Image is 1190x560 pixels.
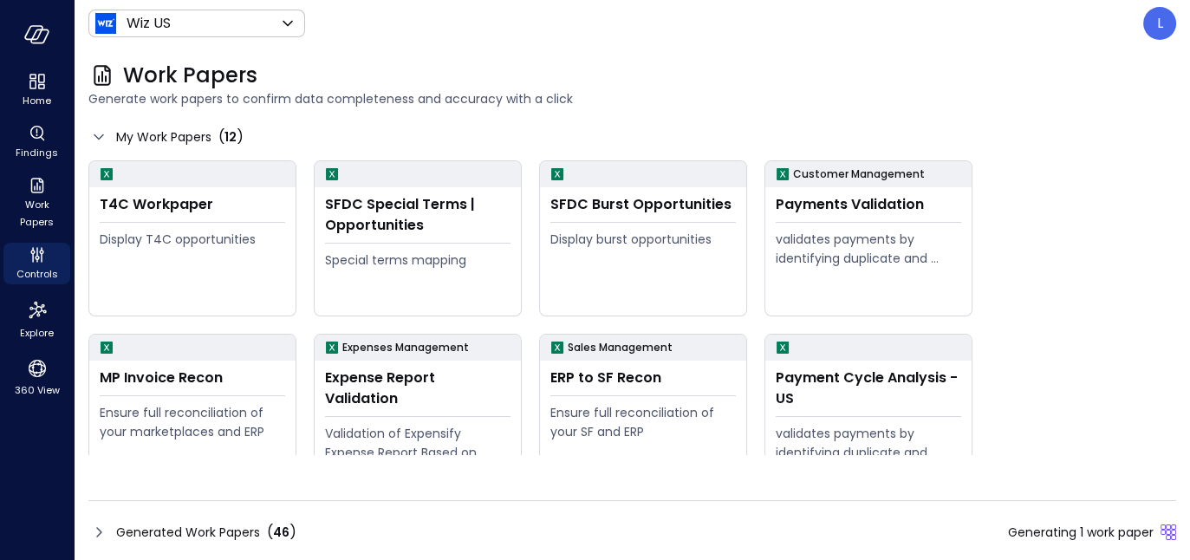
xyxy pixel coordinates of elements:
div: Leah Collins [1143,7,1176,40]
p: Customer Management [793,166,925,183]
div: Controls [3,243,70,284]
span: Home [23,92,51,109]
p: Expenses Management [342,339,469,356]
div: Findings [3,121,70,163]
div: ( ) [218,127,244,147]
div: T4C Workpaper [100,194,285,215]
span: Generate work papers to confirm data completeness and accuracy with a click [88,89,1176,108]
div: Ensure full reconciliation of your SF and ERP [550,403,736,441]
span: 12 [224,128,237,146]
img: Icon [95,13,116,34]
span: Generated Work Papers [116,523,260,542]
div: Payments Validation [776,194,961,215]
div: ( ) [267,522,296,543]
div: Work Papers [3,173,70,232]
span: Work Papers [10,196,63,231]
span: My Work Papers [116,127,211,147]
div: Home [3,69,70,111]
div: Special terms mapping [325,251,510,270]
div: MP Invoice Recon [100,368,285,388]
div: Expense Report Validation [325,368,510,409]
div: validates payments by identifying duplicate and erroneous entries. [776,230,961,268]
span: Findings [16,144,58,161]
span: Work Papers [123,62,257,89]
div: Validation of Expensify Expense Report Based on policy [325,424,510,462]
span: 360 View [15,381,60,399]
div: Explore [3,295,70,343]
div: 360 View [3,354,70,400]
div: SFDC Special Terms | Opportunities [325,194,510,236]
div: validates payments by identifying duplicate and erroneous entries. [776,424,961,462]
span: Explore [20,324,54,342]
div: Payment Cycle Analysis - US [776,368,961,409]
span: Controls [16,265,58,283]
p: Wiz US [127,13,171,34]
div: Ensure full reconciliation of your marketplaces and ERP [100,403,285,441]
div: Display T4C opportunities [100,230,285,249]
div: Sliding puzzle loader [1161,524,1176,540]
div: Display burst opportunities [550,230,736,249]
p: Sales Management [568,339,673,356]
p: L [1157,13,1163,34]
span: 46 [273,524,289,541]
div: SFDC Burst Opportunities [550,194,736,215]
span: Generating 1 work paper [1008,523,1154,542]
div: ERP to SF Recon [550,368,736,388]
